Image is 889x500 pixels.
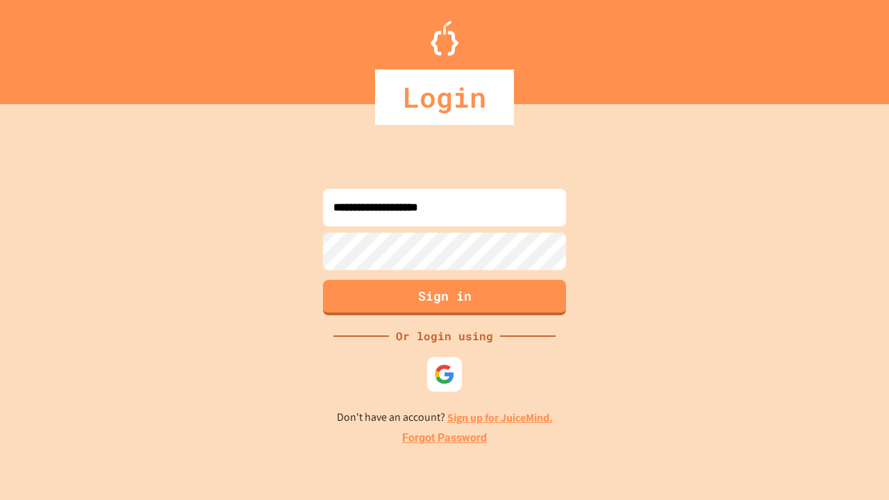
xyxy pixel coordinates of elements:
div: Or login using [389,328,500,344]
iframe: chat widget [831,444,875,486]
a: Sign up for JuiceMind. [447,410,553,425]
a: Forgot Password [402,430,487,447]
p: Don't have an account? [337,409,553,426]
img: Logo.svg [431,21,458,56]
iframe: chat widget [774,384,875,443]
button: Sign in [323,280,566,315]
div: Login [375,69,514,125]
img: google-icon.svg [434,364,455,385]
